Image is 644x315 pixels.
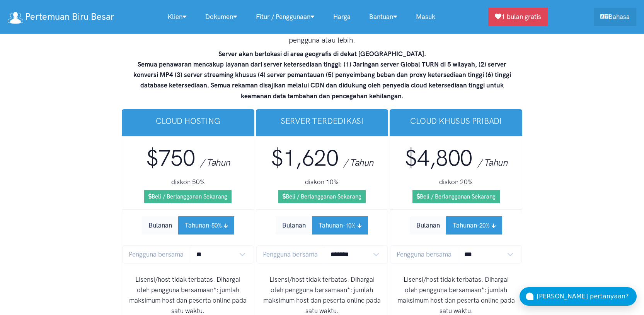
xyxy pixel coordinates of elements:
span: / Tahun [200,157,230,168]
button: Tahunan-50% [178,216,234,235]
span: $1,620 [271,145,339,171]
h5: diskon 10% [262,177,382,187]
div: Subscription Period [410,216,502,235]
span: $4,800 [405,145,472,171]
a: Masuk [407,9,445,25]
div: Subscription Period [276,216,368,235]
a: Harga [324,9,360,25]
h5: diskon 20% [396,177,516,187]
button: Bulanan [276,216,312,235]
a: Bahasa [594,8,636,26]
button: Bulanan [142,216,179,235]
button: Bulanan [410,216,446,235]
img: logo [8,12,23,24]
button: [PERSON_NAME] pertanyaan? [520,287,637,306]
small: -50% [209,222,222,229]
button: Tahunan-20% [446,216,502,235]
strong: Server akan berlokasi di area geografis di dekat [GEOGRAPHIC_DATA]. Semua penawaran mencakup laya... [133,50,511,100]
a: Dokumen [196,9,247,25]
a: Beli / Berlangganan Sekarang [412,190,500,203]
a: Beli / Berlangganan Sekarang [144,190,232,203]
span: Pengguna bersama [122,245,190,264]
button: Tahunan-10% [312,216,368,235]
span: Pengguna bersama [256,245,324,264]
span: / Tahun [344,157,373,168]
span: $750 [146,145,195,171]
a: Pertemuan Biru Besar [8,9,114,25]
div: Subscription Period [142,216,234,235]
h3: Cloud Khusus Pribadi [396,115,516,127]
small: -10% [343,222,356,229]
h3: Server Terdedikasi [262,115,382,127]
a: Beli / Berlangganan Sekarang [278,190,366,203]
small: -20% [477,222,490,229]
a: Klien [158,9,196,25]
a: 1 bulan gratis [488,8,548,26]
h5: diskon 50% [128,177,248,187]
a: Bantuan [360,9,407,25]
a: Fitur / Penggunaan [247,9,324,25]
h3: Cloud Hosting [128,115,248,127]
div: [PERSON_NAME] pertanyaan? [537,291,637,301]
span: Pengguna bersama [390,245,458,264]
span: / Tahun [478,157,507,168]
